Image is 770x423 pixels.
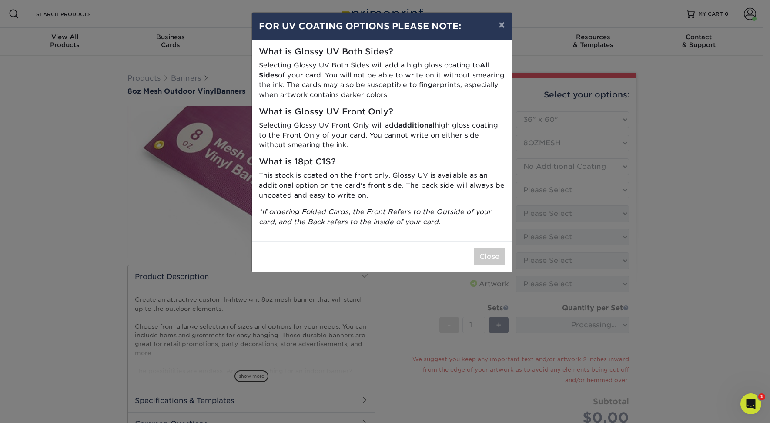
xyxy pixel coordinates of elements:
[492,13,512,37] button: ×
[740,393,761,414] iframe: Intercom live chat
[474,248,505,265] button: Close
[259,47,505,57] h5: What is Glossy UV Both Sides?
[398,121,435,129] strong: additional
[259,107,505,117] h5: What is Glossy UV Front Only?
[259,157,505,167] h5: What is 18pt C1S?
[259,208,491,226] i: *If ordering Folded Cards, the Front Refers to the Outside of your card, and the Back refers to t...
[758,393,765,400] span: 1
[259,61,490,79] strong: All Sides
[259,60,505,100] p: Selecting Glossy UV Both Sides will add a high gloss coating to of your card. You will not be abl...
[259,121,505,150] p: Selecting Glossy UV Front Only will add high gloss coating to the Front Only of your card. You ca...
[259,20,505,33] h4: FOR UV COATING OPTIONS PLEASE NOTE:
[259,171,505,200] p: This stock is coated on the front only. Glossy UV is available as an additional option on the car...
